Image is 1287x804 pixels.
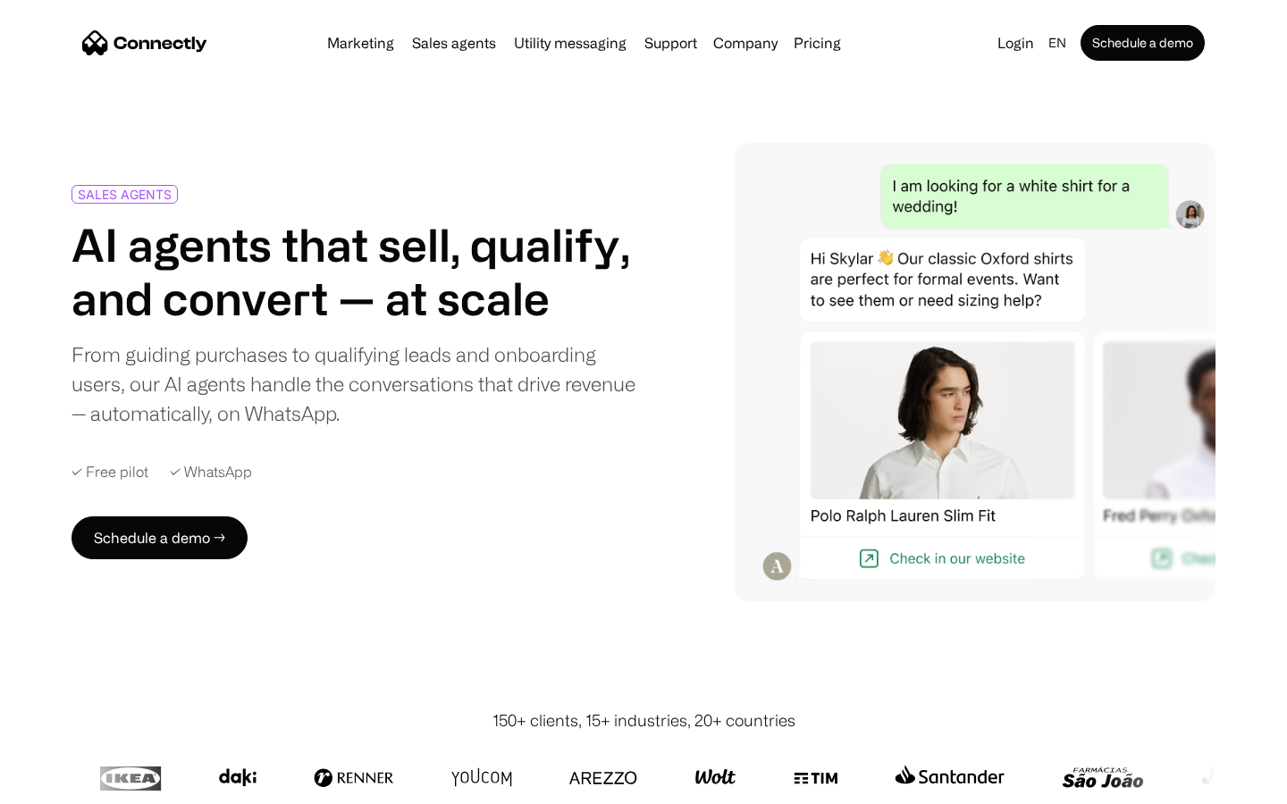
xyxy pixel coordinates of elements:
[71,218,636,325] h1: AI agents that sell, qualify, and convert — at scale
[18,771,107,798] aside: Language selected: English
[71,516,248,559] a: Schedule a demo →
[320,36,401,50] a: Marketing
[71,464,148,481] div: ✓ Free pilot
[78,188,172,201] div: SALES AGENTS
[170,464,252,481] div: ✓ WhatsApp
[1048,30,1066,55] div: en
[1081,25,1205,61] a: Schedule a demo
[786,36,848,50] a: Pricing
[637,36,704,50] a: Support
[492,708,795,733] div: 150+ clients, 15+ industries, 20+ countries
[713,30,778,55] div: Company
[71,339,636,428] div: From guiding purchases to qualifying leads and onboarding users, our AI agents handle the convers...
[36,773,107,798] ul: Language list
[507,36,634,50] a: Utility messaging
[405,36,503,50] a: Sales agents
[990,30,1041,55] a: Login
